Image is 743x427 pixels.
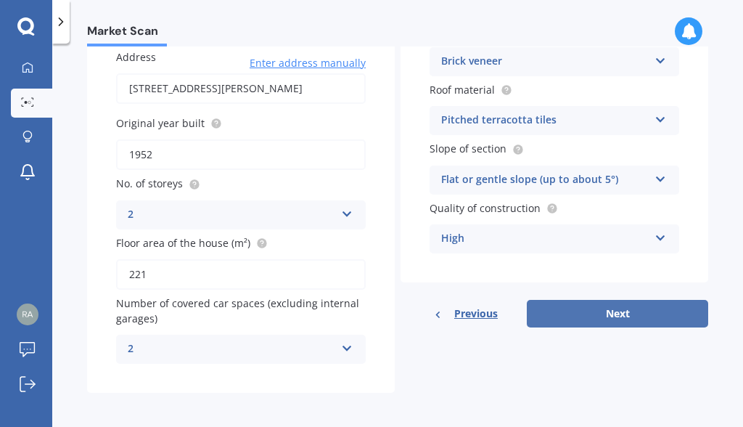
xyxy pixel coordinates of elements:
div: Flat or gentle slope (up to about 5°) [441,171,649,189]
div: 2 [128,206,335,224]
input: Enter year [116,139,366,170]
span: No. of storeys [116,177,183,191]
span: Quality of construction [430,201,541,215]
span: Address [116,50,156,64]
span: Floor area of the house (m²) [116,236,250,250]
span: Previous [454,303,498,325]
span: Original year built [116,116,205,130]
img: daeaac49744bab0557fb1c6eae46c81a [17,304,38,325]
div: High [441,230,649,248]
div: Brick veneer [441,53,649,70]
div: Pitched terracotta tiles [441,112,649,129]
input: Enter address [116,73,366,104]
span: Slope of section [430,142,506,156]
button: Next [527,300,708,328]
span: Roof material [430,83,495,97]
div: 2 [128,341,335,358]
input: Enter floor area [116,259,366,290]
span: Enter address manually [250,56,366,70]
span: Market Scan [87,24,167,44]
span: Number of covered car spaces (excluding internal garages) [116,296,359,325]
